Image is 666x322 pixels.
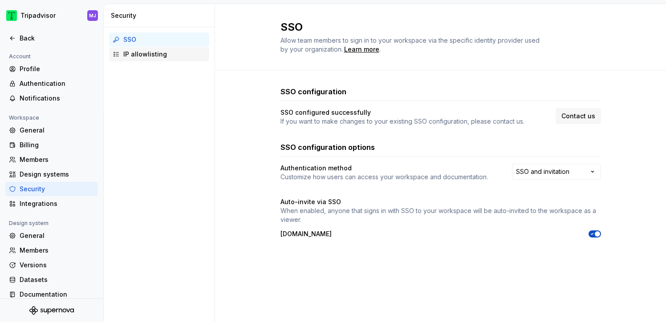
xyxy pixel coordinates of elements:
div: Profile [20,64,94,73]
div: Documentation [20,290,94,299]
div: Security [111,11,211,20]
div: Members [20,155,94,164]
button: TripadvisorMJ [2,6,102,25]
p: Customize how users can access your workspace and documentation. [280,173,488,181]
a: Datasets [5,273,98,287]
h4: Auto-invite via SSO [280,197,341,206]
div: Billing [20,141,94,149]
a: General [5,229,98,243]
div: Notifications [20,94,94,103]
a: IP allowlisting [109,47,209,61]
div: MJ [89,12,96,19]
div: Datasets [20,275,94,284]
img: 0ed0e8b8-9446-497d-bad0-376821b19aa5.png [6,10,17,21]
h4: Authentication method [280,164,352,173]
span: . [343,46,381,53]
div: Design systems [20,170,94,179]
span: Allow team members to sign in to your workspace via the specific identity provider used by your o... [280,36,541,53]
a: Learn more [344,45,379,54]
a: General [5,123,98,137]
div: Workspace [5,113,43,123]
div: Design system [5,218,52,229]
a: Authentication [5,76,98,91]
svg: Supernova Logo [29,306,74,315]
a: Documentation [5,287,98,302]
div: Authentication [20,79,94,88]
a: Design systems [5,167,98,181]
a: Back [5,31,98,45]
div: General [20,231,94,240]
div: General [20,126,94,135]
div: Tripadvisor [20,11,56,20]
div: IP allowlisting [123,50,206,59]
a: Integrations [5,197,98,211]
h3: SSO configuration [280,86,346,97]
a: Notifications [5,91,98,105]
a: Members [5,153,98,167]
a: Security [5,182,98,196]
span: Contact us [561,112,595,121]
div: SSO [123,35,206,44]
div: Security [20,185,94,193]
p: When enabled, anyone that signs in with SSO to your workspace will be auto-invited to the workspa... [280,206,601,224]
a: SSO [109,32,209,47]
div: Back [20,34,94,43]
h3: SSO configuration options [280,142,375,153]
a: Members [5,243,98,258]
h2: SSO [280,20,590,34]
div: Versions [20,261,94,270]
h4: SSO configured successfully [280,108,371,117]
div: Account [5,51,34,62]
div: Integrations [20,199,94,208]
p: [DOMAIN_NAME] [280,229,332,238]
a: Contact us [556,108,601,124]
div: Members [20,246,94,255]
a: Versions [5,258,98,272]
a: Billing [5,138,98,152]
p: If you want to make changes to your existing SSO configuration, please contact us. [280,117,524,126]
a: Profile [5,62,98,76]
